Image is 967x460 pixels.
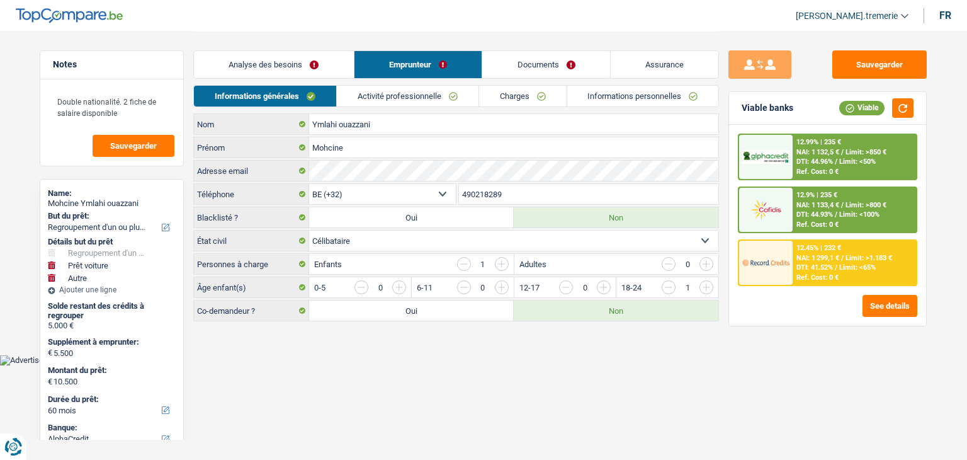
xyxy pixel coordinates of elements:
a: [PERSON_NAME].tremerie [786,6,908,26]
span: / [841,201,844,209]
a: Emprunteur [354,51,482,78]
span: € [48,348,52,358]
button: See details [862,295,917,317]
a: Informations générales [194,86,336,106]
span: Sauvegarder [110,142,157,150]
label: Âge enfant(s) [194,277,309,297]
h5: Notes [53,59,171,70]
a: Activité professionnelle [337,86,478,106]
label: Banque: [48,423,173,433]
label: Co-demandeur ? [194,301,309,321]
label: Supplément à emprunter: [48,337,173,347]
img: Cofidis [742,198,789,221]
span: DTI: 44.96% [796,158,833,166]
img: TopCompare Logo [16,8,123,23]
label: Prénom [194,137,309,158]
span: DTI: 44.93% [796,210,833,219]
button: Sauvegarder [832,50,927,79]
label: Téléphone [194,184,309,204]
span: Limit: <50% [839,158,876,166]
div: Ref. Cost: 0 € [796,168,839,176]
div: 5.000 € [48,321,176,331]
label: Montant du prêt: [48,365,173,376]
div: 12.99% | 235 € [796,138,841,146]
span: € [48,377,52,387]
div: Détails but du prêt [48,237,176,247]
div: Viable banks [742,103,793,113]
span: Limit: <100% [839,210,879,219]
div: Ajouter une ligne [48,285,176,294]
label: Adultes [519,260,546,268]
div: Name: [48,188,176,198]
a: Informations personnelles [567,86,719,106]
span: Limit: >800 € [845,201,886,209]
div: 0 [375,284,386,292]
label: Oui [309,301,514,321]
label: Personnes à charge [194,254,309,274]
label: Nom [194,114,309,134]
span: / [835,263,837,272]
span: / [841,148,844,156]
label: Blacklisté ? [194,207,309,227]
div: Solde restant des crédits à regrouper [48,301,176,321]
div: 1 [477,260,489,268]
span: NAI: 1 299,1 € [796,254,839,262]
label: 0-5 [314,284,325,292]
div: Ref. Cost: 0 € [796,273,839,282]
input: 401020304 [459,184,719,204]
label: Enfants [314,260,342,268]
span: [PERSON_NAME].tremerie [796,11,898,21]
span: / [835,210,837,219]
label: État civil [194,231,309,251]
div: Viable [839,101,885,115]
span: DTI: 41.52% [796,263,833,272]
span: Limit: <65% [839,263,876,272]
div: fr [939,9,951,21]
div: 12.45% | 232 € [796,244,841,252]
a: Charges [479,86,567,106]
span: NAI: 1 132,5 € [796,148,839,156]
div: 12.9% | 235 € [796,191,837,199]
img: AlphaCredit [742,150,789,164]
label: Non [514,301,718,321]
span: / [841,254,844,262]
a: Analyse des besoins [194,51,354,78]
label: Adresse email [194,161,309,181]
div: Mohcine Ymlahi ouazzani [48,198,176,209]
a: Documents [482,51,610,78]
span: NAI: 1 133,4 € [796,201,839,209]
button: Sauvegarder [93,135,174,157]
span: Limit: >850 € [845,148,886,156]
a: Assurance [611,51,719,78]
span: / [835,158,837,166]
span: Limit: >1.183 € [845,254,892,262]
img: Record Credits [742,251,789,274]
div: 0 [682,260,693,268]
label: Non [514,207,718,227]
div: Ref. Cost: 0 € [796,221,839,229]
label: Oui [309,207,514,227]
label: But du prêt: [48,211,173,221]
label: Durée du prêt: [48,394,173,405]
